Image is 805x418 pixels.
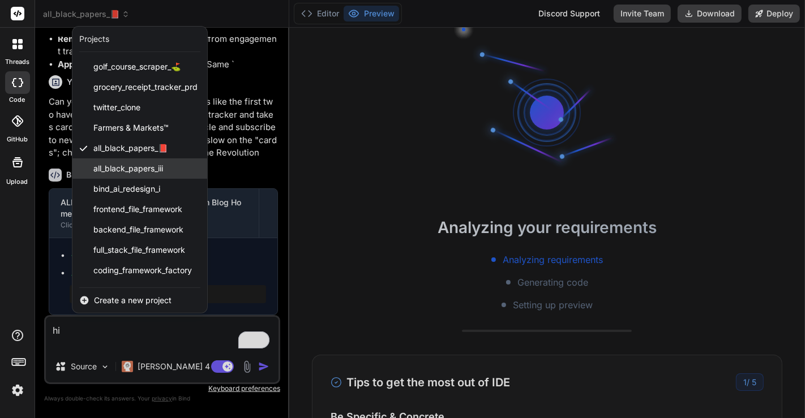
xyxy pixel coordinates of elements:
span: bind_ai_redesign_i [93,183,160,195]
span: frontend_file_framework [93,204,182,215]
span: golf_course_scraper_⛳️ [93,61,181,72]
span: all_black_papers_📕 [93,143,168,154]
span: backend_file_framework [93,224,183,235]
label: threads [5,57,29,67]
label: GitHub [7,135,28,144]
label: Upload [7,177,28,187]
span: Farmers & Markets™ [93,122,169,133]
span: grocery_receipt_tracker_prd [93,81,198,93]
label: code [10,95,25,105]
img: settings [8,381,27,400]
span: twitter_clone [93,102,140,113]
div: Projects [79,33,109,45]
span: full_stack_file_framework [93,244,185,256]
span: all_black_papers_iii [93,163,163,174]
span: coding_framework_factory [93,265,192,276]
span: Create a new project [94,295,172,306]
